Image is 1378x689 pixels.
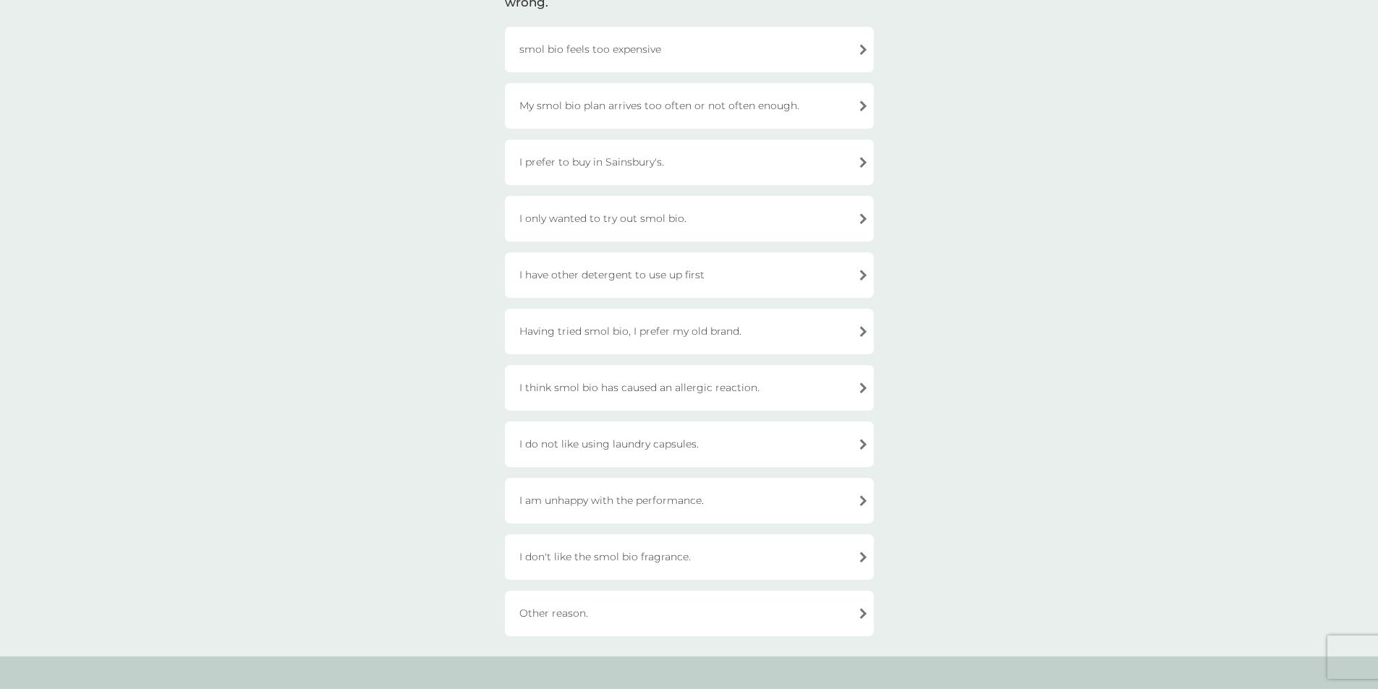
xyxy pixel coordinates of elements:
div: Other reason. [505,591,874,636]
div: smol bio feels too expensive [505,27,874,72]
div: I only wanted to try out smol bio. [505,196,874,241]
div: I don't like the smol bio fragrance. [505,534,874,580]
div: I have other detergent to use up first [505,252,874,298]
div: I prefer to buy in Sainsbury's. [505,140,874,185]
div: I do not like using laundry capsules. [505,421,874,467]
div: Having tried smol bio, I prefer my old brand. [505,309,874,354]
div: My smol bio plan arrives too often or not often enough. [505,83,874,129]
div: I am unhappy with the performance. [505,478,874,523]
div: I think smol bio has caused an allergic reaction. [505,365,874,411]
